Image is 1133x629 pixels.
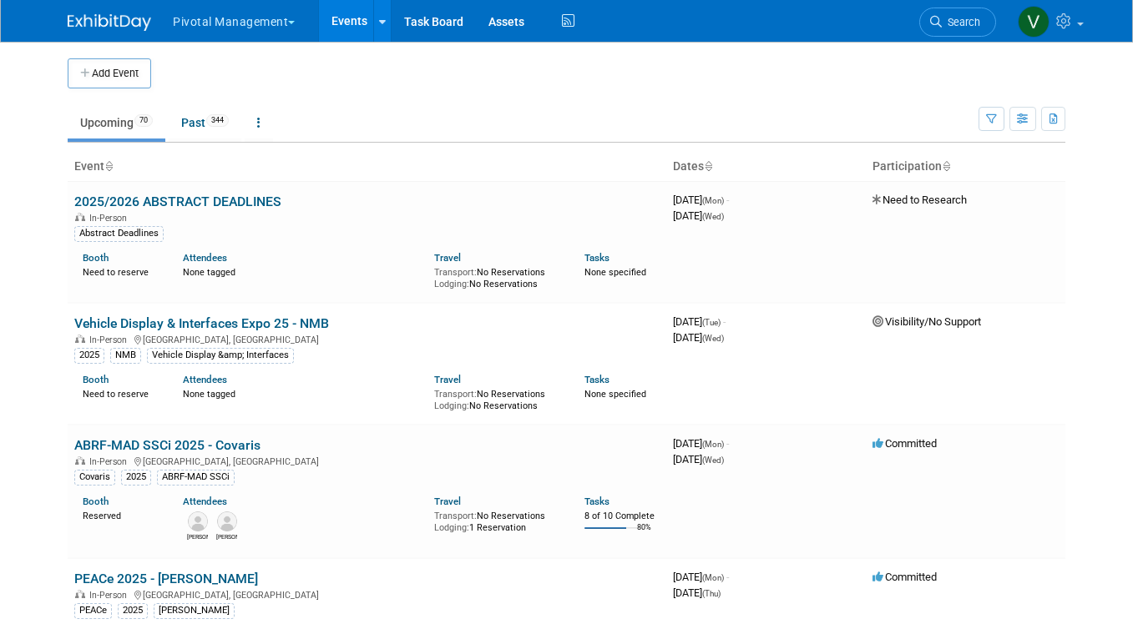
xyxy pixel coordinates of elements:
a: Attendees [183,496,227,507]
img: ExhibitDay [68,14,151,31]
div: Need to reserve [83,264,158,279]
div: Covaris [74,470,115,485]
div: Sujash Chatterjee [216,531,237,541]
a: PEACe 2025 - [PERSON_NAME] [74,571,258,586]
div: 8 of 10 Complete [584,511,660,522]
a: Vehicle Display & Interfaces Expo 25 - NMB [74,315,329,331]
div: ABRF-MAD SSCi [157,470,235,485]
a: Booth [83,252,109,264]
div: Vehicle Display &amp; Interfaces [147,348,294,363]
div: No Reservations No Reservations [434,385,559,411]
img: In-Person Event [75,590,85,598]
a: Sort by Event Name [104,159,113,173]
a: Travel [434,496,461,507]
th: Event [68,153,666,181]
span: - [726,571,729,583]
img: In-Person Event [75,456,85,465]
span: Lodging: [434,279,469,289]
div: No Reservations No Reservations [434,264,559,289]
span: (Wed) [702,212,724,221]
div: No Reservations 1 Reservation [434,507,559,533]
span: (Thu) [702,589,721,598]
span: None specified [584,267,646,278]
span: Transport: [434,267,477,278]
a: ABRF-MAD SSCi 2025 - Covaris [74,437,260,453]
span: Lodging: [434,522,469,533]
span: [DATE] [673,194,729,206]
div: Melissa Gabello [187,531,208,541]
span: - [726,194,729,206]
span: In-Person [89,590,132,601]
span: Visibility/No Support [873,315,981,328]
span: In-Person [89,335,132,345]
div: [GEOGRAPHIC_DATA], [GEOGRAPHIC_DATA] [74,587,660,601]
img: In-Person Event [75,213,85,221]
div: NMB [110,348,141,363]
span: None specified [584,389,646,400]
span: Transport: [434,389,477,400]
span: [DATE] [673,209,724,222]
a: Attendees [183,252,227,264]
span: - [723,315,726,328]
a: Sort by Participation Type [942,159,950,173]
span: Search [942,16,980,28]
a: Booth [83,374,109,385]
span: Need to Research [873,194,967,206]
span: Transport: [434,511,477,521]
div: Reserved [83,507,158,522]
span: [DATE] [673,586,721,599]
img: Melissa Gabello [188,511,208,531]
div: [PERSON_NAME] [154,603,235,618]
a: Search [919,8,996,37]
a: Attendees [183,374,227,385]
span: - [726,437,729,450]
span: (Mon) [702,440,724,449]
div: None tagged [183,385,421,400]
td: 80% [637,523,651,546]
a: Booth [83,496,109,507]
a: Upcoming70 [68,107,165,138]
a: Travel [434,252,461,264]
a: Sort by Start Date [704,159,712,173]
span: (Mon) [702,573,724,582]
a: Past344 [169,107,241,138]
a: 2025/2026 ABSTRACT DEADLINES [74,194,281,209]
span: (Wed) [702,334,724,343]
a: Tasks [584,374,609,385]
div: PEACe [74,603,112,618]
a: Tasks [584,252,609,264]
span: 344 [206,114,229,127]
span: Committed [873,437,937,450]
span: Committed [873,571,937,583]
span: (Mon) [702,196,724,205]
span: 70 [134,114,153,127]
th: Participation [866,153,1065,181]
div: 2025 [121,470,151,485]
span: [DATE] [673,437,729,450]
img: Valerie Weld [1018,6,1050,38]
span: [DATE] [673,571,729,583]
div: [GEOGRAPHIC_DATA], [GEOGRAPHIC_DATA] [74,454,660,467]
div: Abstract Deadlines [74,226,164,241]
span: [DATE] [673,453,724,465]
span: In-Person [89,456,132,467]
img: Sujash Chatterjee [217,511,237,531]
a: Tasks [584,496,609,507]
div: 2025 [118,603,148,618]
th: Dates [666,153,866,181]
button: Add Event [68,58,151,88]
div: Need to reserve [83,385,158,400]
span: (Wed) [702,455,724,465]
div: [GEOGRAPHIC_DATA], [GEOGRAPHIC_DATA] [74,332,660,345]
span: Lodging: [434,400,469,411]
span: [DATE] [673,315,726,328]
a: Travel [434,374,461,385]
div: None tagged [183,264,421,279]
div: 2025 [74,348,104,363]
img: In-Person Event [75,335,85,343]
span: (Tue) [702,318,721,327]
span: In-Person [89,213,132,224]
span: [DATE] [673,331,724,344]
